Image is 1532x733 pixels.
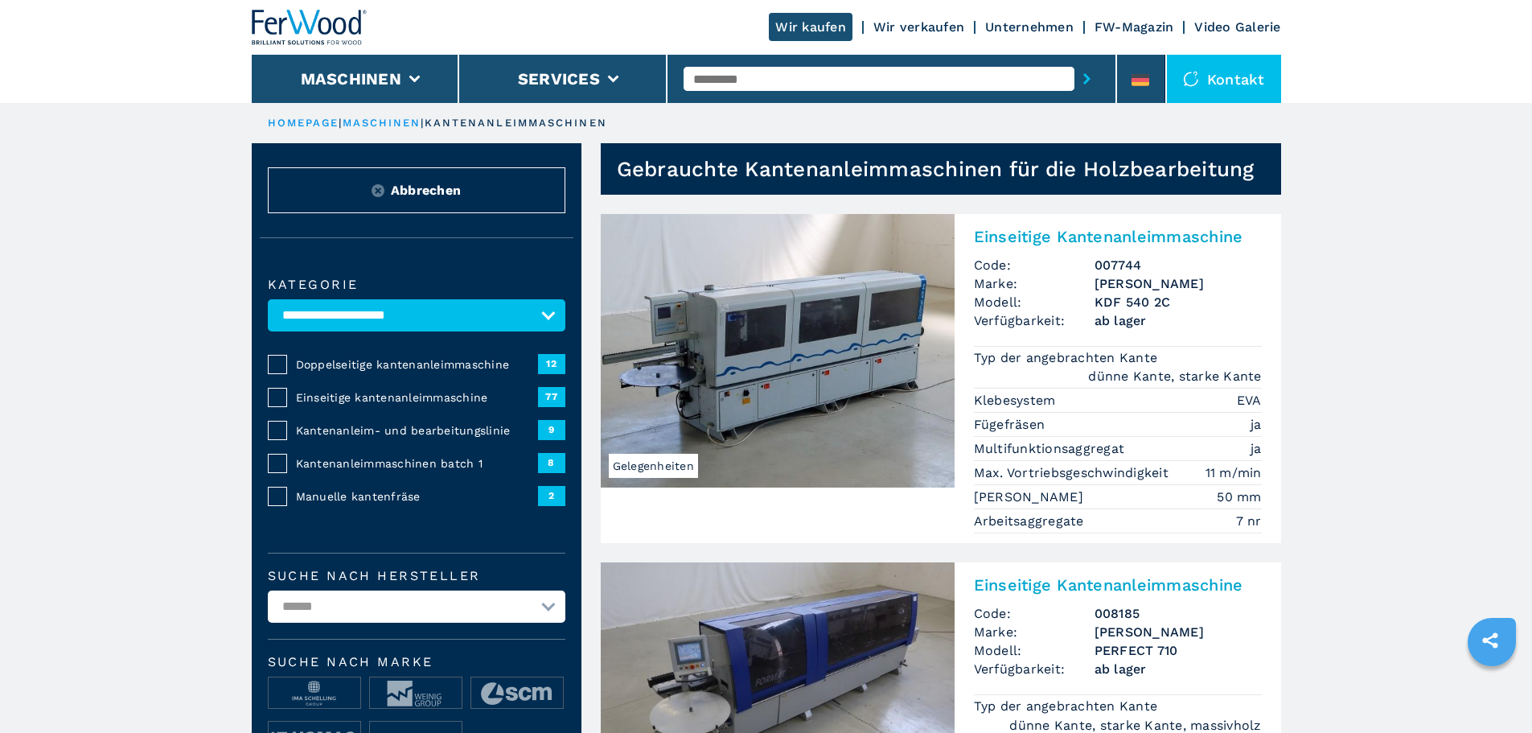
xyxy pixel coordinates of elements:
[1095,641,1262,660] h3: PERFECT 710
[1217,488,1261,506] em: 50 mm
[268,278,565,291] label: Kategorie
[268,656,565,669] span: Suche nach Marke
[974,416,1049,434] p: Fügefräsen
[538,354,565,373] span: 12
[296,389,538,406] span: Einseitige kantenanleimmaschine
[974,698,1162,715] p: Typ der angebrachten Kante
[1464,661,1520,721] iframe: Chat
[769,13,852,41] a: Wir kaufen
[518,69,600,89] button: Services
[268,167,565,213] button: ResetAbbrechen
[1095,293,1262,311] h3: KDF 540 2C
[974,293,1095,311] span: Modell:
[252,10,368,45] img: Ferwood
[1074,60,1099,97] button: submit-button
[1183,71,1199,87] img: Kontakt
[296,422,538,439] span: Kantenanleim- und bearbeitungslinie
[1251,415,1262,434] em: ja
[425,116,607,130] p: kantenanleimmaschinen
[391,181,461,200] span: Abbrechen
[974,392,1060,410] p: Klebesystem
[974,464,1173,482] p: Max. Vortriebsgeschwindigkeit
[974,488,1088,506] p: [PERSON_NAME]
[471,677,563,710] img: image
[370,677,462,710] img: image
[1095,311,1262,330] span: ab lager
[1088,367,1261,385] em: dünne Kante, starke Kante
[974,604,1095,623] span: Code:
[1095,660,1262,678] span: ab lager
[339,117,342,129] span: |
[538,420,565,439] span: 9
[296,455,538,472] span: Kantenanleimmaschinen batch 1
[1251,439,1262,458] em: ja
[372,184,384,197] img: Reset
[268,117,339,129] a: HOMEPAGE
[538,486,565,505] span: 2
[1194,19,1280,35] a: Video Galerie
[601,214,955,488] img: Einseitige Kantenanleimmaschine BRANDT KDF 540 2C
[873,19,964,35] a: Wir verkaufen
[974,623,1095,641] span: Marke:
[1205,463,1262,482] em: 11 m/min
[974,227,1262,246] h2: Einseitige Kantenanleimmaschine
[296,488,538,504] span: Manuelle kantenfräse
[1470,620,1510,661] a: sharethis
[974,641,1095,660] span: Modell:
[985,19,1074,35] a: Unternehmen
[301,69,401,89] button: Maschinen
[1167,55,1281,103] div: Kontakt
[538,453,565,472] span: 8
[974,660,1095,678] span: Verfügbarkeit:
[1095,256,1262,274] h3: 007744
[1236,512,1262,530] em: 7 nr
[421,117,424,129] span: |
[296,356,538,373] span: Doppelseitige kantenanleimmaschine
[609,454,698,478] span: Gelegenheiten
[974,311,1095,330] span: Verfügbarkeit:
[974,575,1262,595] h2: Einseitige Kantenanleimmaschine
[538,387,565,406] span: 77
[1095,604,1262,623] h3: 008185
[974,274,1095,293] span: Marke:
[1095,274,1262,293] h3: [PERSON_NAME]
[269,677,360,710] img: image
[974,440,1129,458] p: Multifunktionsaggregat
[1237,391,1262,410] em: EVA
[974,513,1088,530] p: Arbeitsaggregate
[974,256,1095,274] span: Code:
[268,570,565,583] label: Suche nach Hersteller
[601,214,1281,543] a: Einseitige Kantenanleimmaschine BRANDT KDF 540 2CGelegenheitenEinseitige KantenanleimmaschineCode...
[1095,19,1174,35] a: FW-Magazin
[617,156,1255,182] h1: Gebrauchte Kantenanleimmaschinen für die Holzbearbeitung
[343,117,421,129] a: maschinen
[974,349,1162,367] p: Typ der angebrachten Kante
[1095,623,1262,641] h3: [PERSON_NAME]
